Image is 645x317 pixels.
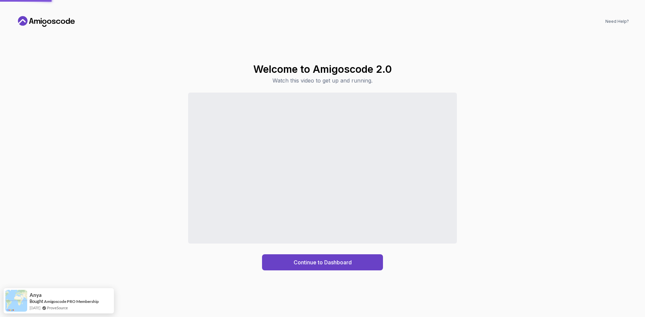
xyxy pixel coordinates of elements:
div: Continue to Dashboard [294,258,352,266]
a: Amigoscode PRO Membership [44,299,99,304]
span: [DATE] [30,305,40,311]
span: Bought [30,299,43,304]
iframe: Sales Video [188,93,457,244]
p: Watch this video to get up and running. [253,76,392,85]
button: Continue to Dashboard [262,254,383,270]
a: ProveSource [47,305,68,311]
h1: Welcome to Amigoscode 2.0 [253,63,392,75]
a: Home link [16,16,77,27]
img: provesource social proof notification image [5,290,27,312]
span: Anya [30,292,42,298]
a: Need Help? [605,19,629,24]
